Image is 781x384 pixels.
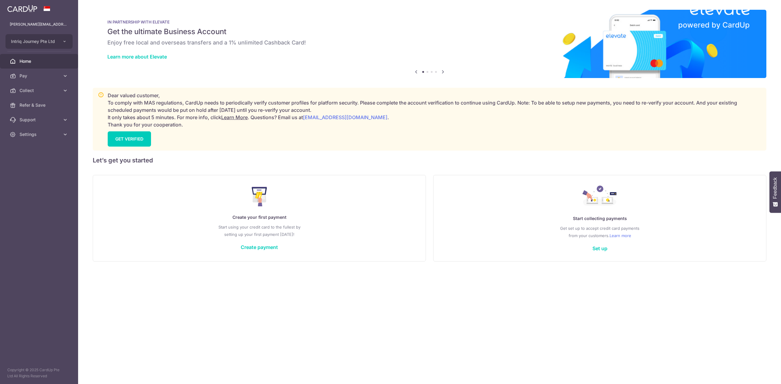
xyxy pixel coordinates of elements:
img: Collect Payment [582,186,617,208]
a: GET VERIFIED [108,131,151,147]
h5: Get the ultimate Business Account [107,27,752,37]
h5: Let’s get you started [93,155,766,165]
span: Pay [20,73,60,79]
button: Feedback - Show survey [769,171,781,213]
a: [EMAIL_ADDRESS][DOMAIN_NAME] [303,114,387,120]
p: Get set up to accept credit card payments from your customers. [446,225,754,239]
p: [PERSON_NAME][EMAIL_ADDRESS][DOMAIN_NAME] [10,21,68,27]
img: Renovation banner [93,10,766,78]
img: CardUp [7,5,37,12]
img: Make Payment [252,187,267,206]
h6: Enjoy free local and overseas transfers and a 1% unlimited Cashback Card! [107,39,752,46]
a: Learn More [221,114,248,120]
a: Learn more about Elevate [107,54,167,60]
span: Support [20,117,60,123]
span: Intriq Journey Pte Ltd [11,38,56,44]
span: Refer & Save [20,102,60,108]
p: Start collecting payments [446,215,754,222]
span: Settings [20,131,60,137]
p: Dear valued customer, To comply with MAS regulations, CardUp needs to periodically verify custome... [108,92,761,128]
span: Collect [20,87,60,94]
span: Feedback [772,177,778,199]
span: Home [20,58,60,64]
p: Create your first payment [105,214,413,221]
button: Intriq Journey Pte Ltd [5,34,73,49]
p: Start using your credit card to the fullest by setting up your first payment [DATE]! [105,223,413,238]
a: Set up [592,245,607,251]
a: Create payment [241,244,278,250]
p: IN PARTNERSHIP WITH ELEVATE [107,20,752,24]
a: Learn more [610,232,631,239]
